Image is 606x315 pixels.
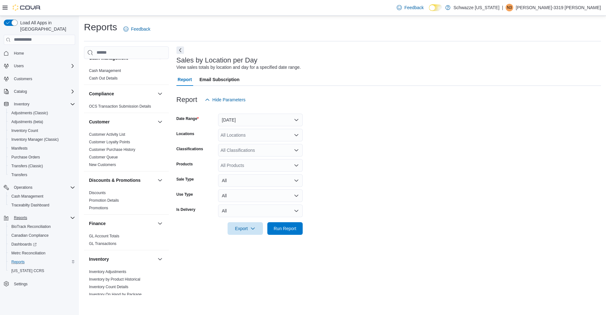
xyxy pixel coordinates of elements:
span: Inventory Manager (Classic) [11,137,59,142]
button: Traceabilty Dashboard [6,201,78,210]
span: Manifests [11,146,27,151]
a: OCS Transaction Submission Details [89,104,151,109]
a: Traceabilty Dashboard [9,201,52,209]
span: Washington CCRS [9,267,75,275]
span: Traceabilty Dashboard [9,201,75,209]
span: GL Account Totals [89,234,119,239]
span: N3 [507,4,512,11]
label: Locations [176,131,194,136]
button: All [218,205,303,217]
span: Home [14,51,24,56]
span: Metrc Reconciliation [9,249,75,257]
p: Schwazze [US_STATE] [454,4,500,11]
a: BioTrack Reconciliation [9,223,53,230]
button: Compliance [156,90,164,98]
a: Canadian Compliance [9,232,51,239]
div: Customer [84,131,169,171]
a: Feedback [121,23,153,35]
button: Users [1,62,78,70]
button: Users [11,62,26,70]
span: Email Subscription [199,73,240,86]
button: Cash Management [6,192,78,201]
button: Inventory [1,100,78,109]
button: Manifests [6,144,78,153]
a: Customer Loyalty Points [89,140,130,144]
div: Compliance [84,103,169,113]
a: GL Transactions [89,241,116,246]
a: Purchase Orders [9,153,43,161]
button: Reports [11,214,30,222]
a: Inventory Adjustments [89,270,126,274]
a: New Customers [89,163,116,167]
p: [PERSON_NAME]-3319 [PERSON_NAME] [516,4,601,11]
button: Inventory [89,256,155,262]
span: Catalog [14,89,27,94]
label: Products [176,162,193,167]
span: Operations [11,184,75,191]
div: Cash Management [84,67,169,85]
button: Reports [6,258,78,266]
a: Metrc Reconciliation [9,249,48,257]
button: Settings [1,279,78,288]
span: Adjustments (Classic) [9,109,75,117]
a: Promotions [89,206,108,210]
a: Inventory On Hand by Package [89,292,142,297]
h3: Finance [89,220,106,227]
span: Settings [14,282,27,287]
a: Dashboards [9,241,39,248]
button: Inventory [156,255,164,263]
button: Adjustments (beta) [6,117,78,126]
a: Inventory Count [9,127,41,134]
span: Operations [14,185,33,190]
span: Canadian Compliance [11,233,49,238]
a: Customer Activity List [89,132,125,137]
div: Discounts & Promotions [84,189,169,214]
span: Users [14,63,24,68]
span: Canadian Compliance [9,232,75,239]
span: Reports [11,214,75,222]
a: [US_STATE] CCRS [9,267,47,275]
span: Reports [9,258,75,266]
button: Inventory Count [6,126,78,135]
span: Settings [11,280,75,288]
span: Customers [11,75,75,83]
a: Manifests [9,145,30,152]
span: Catalog [11,88,75,95]
button: Purchase Orders [6,153,78,162]
button: Cash Management [156,54,164,62]
button: Operations [11,184,35,191]
span: Report [178,73,192,86]
span: Cash Out Details [89,76,118,81]
a: GL Account Totals [89,234,119,238]
button: All [218,189,303,202]
a: Customer Purchase History [89,147,135,152]
span: Export [231,222,259,235]
label: Date Range [176,116,199,121]
button: Finance [89,220,155,227]
a: Adjustments (Classic) [9,109,50,117]
button: Adjustments (Classic) [6,109,78,117]
h3: Customer [89,119,110,125]
span: Hide Parameters [212,97,246,103]
span: Cash Management [9,193,75,200]
a: Inventory Count Details [89,285,128,289]
span: Metrc Reconciliation [11,251,45,256]
a: Transfers [9,171,30,179]
button: [US_STATE] CCRS [6,266,78,275]
span: Customer Queue [89,155,118,160]
span: Inventory Count Details [89,284,128,289]
label: Use Type [176,192,193,197]
a: Promotion Details [89,198,119,203]
div: Finance [84,232,169,250]
span: Load All Apps in [GEOGRAPHIC_DATA] [18,20,75,32]
a: Transfers (Classic) [9,162,45,170]
button: Reports [1,213,78,222]
span: BioTrack Reconciliation [11,224,51,229]
button: Next [176,46,184,54]
a: Customer Queue [89,155,118,159]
